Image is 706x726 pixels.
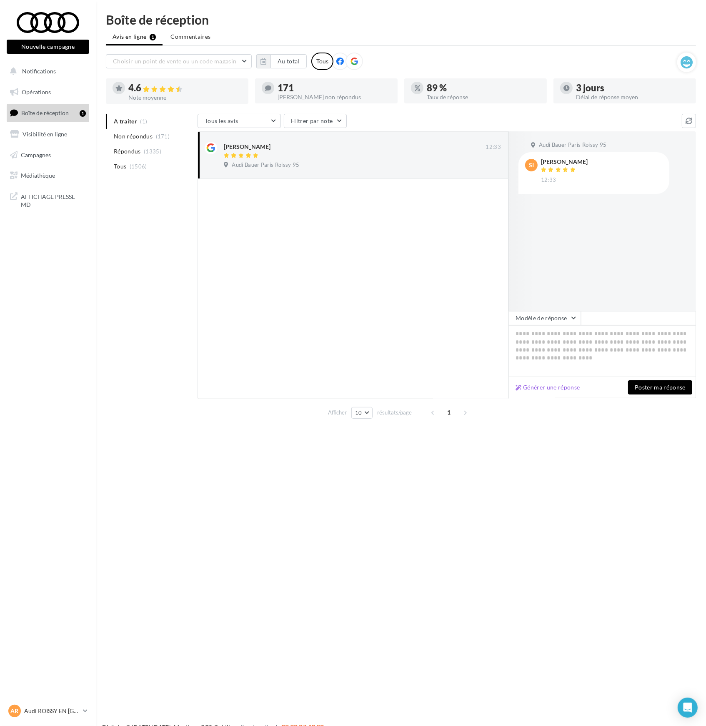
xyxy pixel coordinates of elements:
[22,88,51,95] span: Opérations
[114,162,126,171] span: Tous
[539,141,606,149] span: Audi Bauer Paris Roissy 95
[114,147,141,156] span: Répondus
[427,83,540,93] div: 89 %
[106,54,252,68] button: Choisir un point de vente ou un code magasin
[80,110,86,117] div: 1
[113,58,236,65] span: Choisir un point de vente ou un code magasin
[198,114,281,128] button: Tous les avis
[21,172,55,179] span: Médiathèque
[628,380,692,394] button: Poster ma réponse
[5,167,91,184] a: Médiathèque
[256,54,307,68] button: Au total
[21,191,86,209] span: AFFICHAGE PRESSE MD
[21,151,51,158] span: Campagnes
[5,63,88,80] button: Notifications
[512,382,583,392] button: Générer une réponse
[278,83,391,93] div: 171
[508,311,581,325] button: Modèle de réponse
[21,109,69,116] span: Boîte de réception
[205,117,238,124] span: Tous les avis
[443,406,456,419] span: 1
[106,13,696,26] div: Boîte de réception
[678,698,698,718] div: Open Intercom Messenger
[351,407,373,419] button: 10
[311,53,333,70] div: Tous
[5,104,91,122] a: Boîte de réception1
[5,83,91,101] a: Opérations
[5,146,91,164] a: Campagnes
[224,143,270,151] div: [PERSON_NAME]
[156,133,170,140] span: (171)
[7,703,89,719] a: AR Audi ROISSY EN [GEOGRAPHIC_DATA]
[11,707,19,715] span: AR
[427,94,540,100] div: Taux de réponse
[114,132,153,141] span: Non répondus
[278,94,391,100] div: [PERSON_NAME] non répondus
[5,126,91,143] a: Visibilité en ligne
[541,159,588,165] div: [PERSON_NAME]
[170,33,210,41] span: Commentaires
[232,161,299,169] span: Audi Bauer Paris Roissy 95
[5,188,91,212] a: AFFICHAGE PRESSE MD
[23,131,67,138] span: Visibilité en ligne
[355,409,362,416] span: 10
[541,176,556,184] span: 12:33
[128,95,242,100] div: Note moyenne
[130,163,147,170] span: (1506)
[529,161,534,169] span: SI
[7,40,89,54] button: Nouvelle campagne
[270,54,307,68] button: Au total
[377,409,412,417] span: résultats/page
[576,83,689,93] div: 3 jours
[284,114,347,128] button: Filtrer par note
[144,148,161,155] span: (1335)
[486,143,501,151] span: 12:33
[328,409,347,417] span: Afficher
[128,83,242,93] div: 4.6
[576,94,689,100] div: Délai de réponse moyen
[24,707,80,715] p: Audi ROISSY EN [GEOGRAPHIC_DATA]
[22,68,56,75] span: Notifications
